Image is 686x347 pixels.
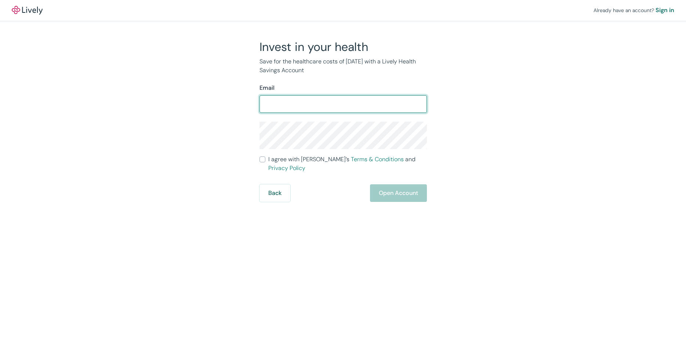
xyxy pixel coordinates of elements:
img: Lively [12,6,43,15]
label: Email [259,84,275,92]
button: Back [259,184,290,202]
span: I agree with [PERSON_NAME]’s and [268,155,427,173]
p: Save for the healthcare costs of [DATE] with a Lively Health Savings Account [259,57,427,75]
a: LivelyLively [12,6,43,15]
h2: Invest in your health [259,40,427,54]
a: Privacy Policy [268,164,305,172]
a: Terms & Conditions [351,155,404,163]
div: Already have an account? [594,6,674,15]
a: Sign in [656,6,674,15]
